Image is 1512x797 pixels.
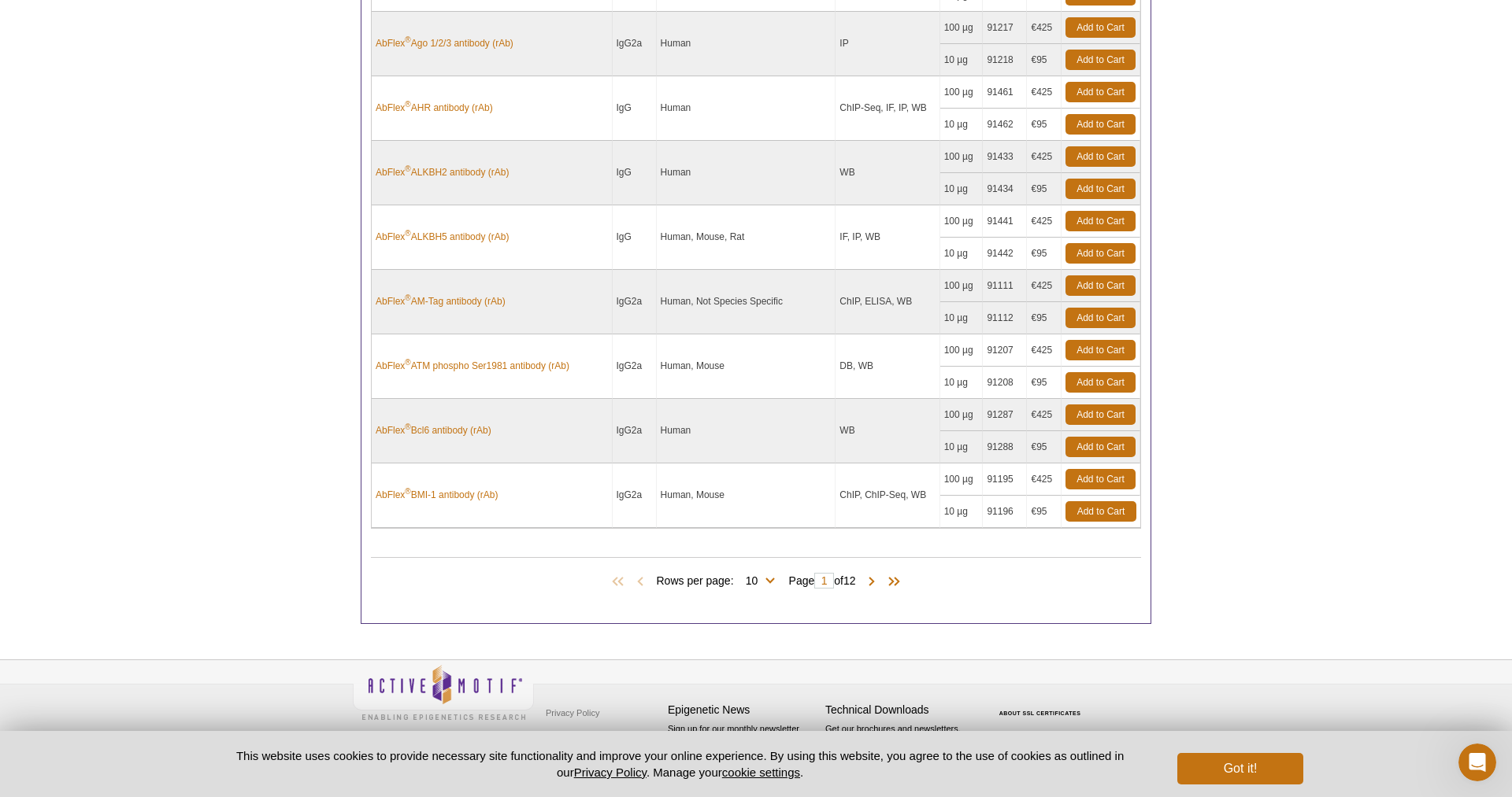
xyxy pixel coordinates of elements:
[405,487,410,496] sup: ®
[843,574,856,587] span: 12
[656,572,780,588] span: Rows per page:
[983,302,1027,334] td: 91112
[1065,211,1136,231] a: Add to Cart
[940,399,984,431] td: 100 µg
[836,76,939,141] td: ChIP-Seq, IF, IP, WB
[657,141,836,205] td: Human
[353,660,534,724] img: Active Motif,
[836,205,939,270] td: IF, IP, WB
[983,688,1101,722] table: Click to Verify - This site chose Symantec SSL for secure e-commerce and confidential communicati...
[1065,340,1136,360] a: Add to Cart
[1027,496,1062,528] td: €95
[983,496,1027,528] td: 91196
[836,12,939,76] td: IP
[983,270,1027,302] td: 91111
[613,399,657,463] td: IgG2a
[940,76,984,109] td: 100 µg
[983,463,1027,496] td: 91195
[940,12,984,44] td: 100 µg
[940,496,984,528] td: 10 µg
[376,359,569,373] a: AbFlex®ATM phospho Ser1981 antibody (rAb)
[376,423,491,437] a: AbFlex®Bcl6 antibody (rAb)
[940,44,984,76] td: 10 µg
[940,463,984,496] td: 100 µg
[613,76,657,141] td: IgG
[1027,270,1062,302] td: €425
[209,747,1151,780] p: This website uses cookies to provide necessary site functionality and improve your online experie...
[405,164,410,173] sup: ®
[613,463,657,528] td: IgG2a
[1027,399,1062,431] td: €425
[1065,114,1136,135] a: Add to Cart
[371,557,1141,558] h2: Products (119)
[1027,173,1062,205] td: €95
[1027,141,1062,173] td: €425
[983,431,1027,463] td: 91288
[836,334,939,399] td: DB, WB
[880,574,903,590] span: Last Page
[1027,44,1062,76] td: €95
[657,270,836,334] td: Human, Not Species Specific
[1177,753,1303,784] button: Got it!
[940,334,984,367] td: 100 µg
[405,293,410,302] sup: ®
[1065,437,1136,457] a: Add to Cart
[940,173,984,205] td: 10 µg
[983,367,1027,399] td: 91208
[376,230,509,244] a: AbFlex®ALKBH5 antibody (rAb)
[1065,275,1136,296] a: Add to Cart
[1027,302,1062,334] td: €95
[781,573,864,589] span: Page of
[1065,179,1136,199] a: Add to Cart
[983,109,1027,141] td: 91462
[940,238,984,270] td: 10 µg
[1065,308,1136,328] a: Add to Cart
[940,270,984,302] td: 100 µg
[376,101,493,115] a: AbFlex®AHR antibody (rAb)
[376,294,506,308] a: AbFlex®AM-Tag antibody (rAb)
[940,302,984,334] td: 10 µg
[405,358,410,367] sup: ®
[983,238,1027,270] td: 91442
[836,399,939,463] td: WB
[613,334,657,399] td: IgG2a
[983,12,1027,44] td: 91217
[613,270,657,334] td: IgG2a
[657,12,836,76] td: Human
[983,173,1027,205] td: 91434
[1027,109,1062,141] td: €95
[405,100,410,109] sup: ®
[632,574,648,590] span: Previous Page
[657,334,836,399] td: Human, Mouse
[613,205,657,270] td: IgG
[376,36,513,50] a: AbFlex®Ago 1/2/3 antibody (rAb)
[1065,243,1136,264] a: Add to Cart
[657,463,836,528] td: Human, Mouse
[1065,469,1136,489] a: Add to Cart
[657,399,836,463] td: Human
[574,766,647,779] a: Privacy Policy
[1065,501,1136,522] a: Add to Cart
[836,141,939,205] td: WB
[613,12,657,76] td: IgG2a
[613,141,657,205] td: IgG
[825,722,975,762] p: Get our brochures and newsletters, or request them by mail.
[668,703,817,717] h4: Epigenetic News
[405,229,410,238] sup: ®
[542,725,624,748] a: Terms & Conditions
[1458,743,1496,781] iframe: Intercom live chat
[657,76,836,141] td: Human
[1065,404,1136,425] a: Add to Cart
[542,701,603,725] a: Privacy Policy
[940,109,984,141] td: 10 µg
[940,205,984,238] td: 100 µg
[999,710,1081,716] a: ABOUT SSL CERTIFICATES
[1027,367,1062,399] td: €95
[405,422,410,431] sup: ®
[376,165,509,179] a: AbFlex®ALKBH2 antibody (rAb)
[940,141,984,173] td: 100 µg
[940,367,984,399] td: 10 µg
[983,76,1027,109] td: 91461
[1027,12,1062,44] td: €425
[657,205,836,270] td: Human, Mouse, Rat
